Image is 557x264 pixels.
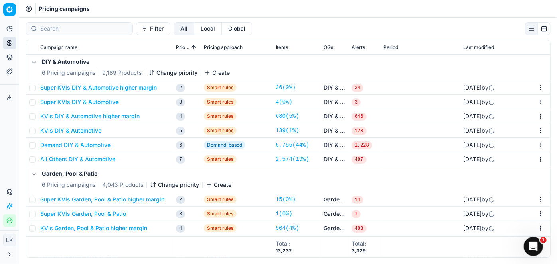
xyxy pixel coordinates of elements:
[176,98,185,106] span: 3
[463,84,482,91] span: [DATE]
[148,69,198,77] button: Change priority
[40,224,147,232] button: KVIs Garden, Pool & Patio higher margin
[194,22,222,35] button: local
[42,170,231,178] h5: Garden, Pool & Patio
[204,155,237,163] span: Smart rules
[463,196,482,203] span: [DATE]
[176,127,185,135] span: 5
[463,98,495,106] div: by
[324,44,333,51] span: OGs
[324,84,345,92] a: DIY & Automotive
[204,69,230,77] button: Create
[102,181,143,189] span: 4,043 Products
[463,156,482,162] span: [DATE]
[176,44,190,51] span: Priority
[324,210,345,218] a: Garden, Pool & Patio
[102,69,142,77] span: 9,189 Products
[276,155,309,163] a: 2,574(19%)
[463,127,482,134] span: [DATE]
[40,141,111,149] button: Demand DIY & Automotive
[463,210,482,217] span: [DATE]
[463,112,495,120] div: by
[40,44,77,51] span: Campaign name
[204,127,237,135] span: Smart rules
[463,127,495,135] div: by
[276,112,299,120] a: 680(5%)
[524,237,543,256] iframe: Intercom live chat
[463,113,482,119] span: [DATE]
[40,98,119,106] button: Super KVIs DIY & Automotive
[40,210,126,218] button: Super KVIs Garden, Pool & Patio
[42,58,230,66] h5: DIY & Automotive
[352,127,367,135] span: 123
[463,225,482,231] span: [DATE]
[352,240,366,248] div: Total :
[276,98,292,106] a: 4(0%)
[40,112,140,120] button: KVIs DIY & Automotive higher margin
[4,234,16,246] span: LK
[463,44,494,51] span: Last modified
[276,84,296,92] a: 36(0%)
[40,84,157,92] button: Super KVIs DIY & Automotive higher margin
[276,224,299,232] a: 504(4%)
[352,156,367,164] span: 487
[352,44,365,51] span: Alerts
[324,224,345,232] a: Garden, Pool & Patio
[176,84,185,92] span: 2
[40,127,101,135] button: KVIs DIY & Automotive
[540,237,547,243] span: 1
[42,69,95,77] span: 6 Pricing campaigns
[174,22,194,35] button: all
[39,5,90,13] nav: breadcrumb
[463,141,482,148] span: [DATE]
[204,196,237,203] span: Smart rules
[39,5,90,13] span: Pricing campaigns
[40,155,115,163] button: All Others DIY & Automotive
[276,248,292,254] div: 13,232
[204,224,237,232] span: Smart rules
[463,98,482,105] span: [DATE]
[463,141,495,149] div: by
[204,112,237,120] span: Smart rules
[463,155,495,163] div: by
[222,22,252,35] button: global
[352,196,363,204] span: 14
[324,127,345,135] a: DIY & Automotive
[276,141,309,149] a: 5,756(44%)
[383,44,398,51] span: Period
[276,196,296,203] a: 15(0%)
[204,84,237,92] span: Smart rules
[324,196,345,203] a: Garden, Pool & Patio
[3,234,16,246] button: LK
[463,224,495,232] div: by
[176,196,185,204] span: 2
[176,141,185,149] span: 6
[204,210,237,218] span: Smart rules
[276,44,288,51] span: Items
[463,196,495,203] div: by
[150,181,199,189] button: Change priority
[136,22,170,35] button: Filter
[324,98,345,106] a: DIY & Automotive
[276,240,292,248] div: Total :
[190,43,198,51] button: Sorted by Priority ascending
[42,181,95,189] span: 6 Pricing campaigns
[204,141,245,149] span: Demand-based
[206,181,231,189] button: Create
[176,156,185,164] span: 7
[324,112,345,120] a: DIY & Automotive
[324,141,345,149] a: DIY & Automotive
[40,196,164,203] button: Super KVIs Garden, Pool & Patio higher margin
[352,84,363,92] span: 34
[204,98,237,106] span: Smart rules
[276,210,292,218] a: 1(0%)
[40,25,128,33] input: Search
[352,113,367,121] span: 646
[352,248,366,254] div: 3,329
[352,210,361,218] span: 1
[276,127,299,135] a: 139(1%)
[204,44,243,51] span: Pricing approach
[176,225,185,233] span: 4
[352,225,367,233] span: 488
[352,141,372,149] span: 1,228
